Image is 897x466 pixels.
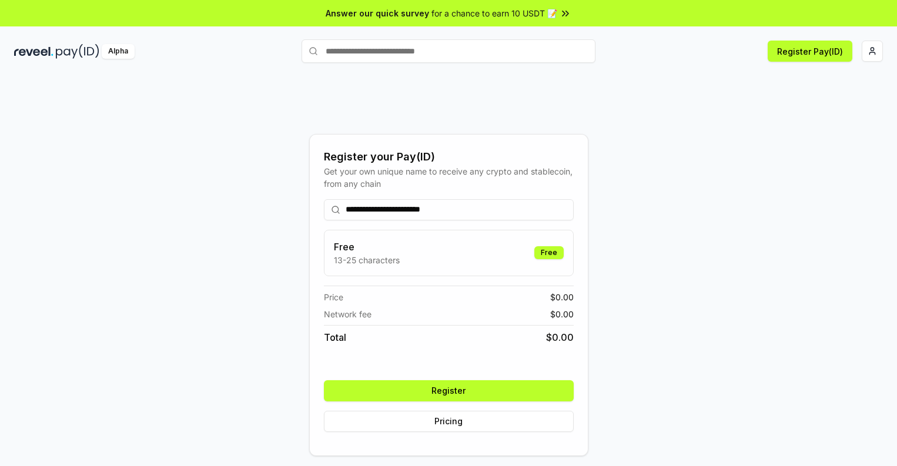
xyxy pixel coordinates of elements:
[550,291,574,303] span: $ 0.00
[14,44,53,59] img: reveel_dark
[56,44,99,59] img: pay_id
[534,246,564,259] div: Free
[550,308,574,320] span: $ 0.00
[324,291,343,303] span: Price
[324,411,574,432] button: Pricing
[546,330,574,344] span: $ 0.00
[324,149,574,165] div: Register your Pay(ID)
[334,254,400,266] p: 13-25 characters
[324,165,574,190] div: Get your own unique name to receive any crypto and stablecoin, from any chain
[324,330,346,344] span: Total
[102,44,135,59] div: Alpha
[431,7,557,19] span: for a chance to earn 10 USDT 📝
[324,308,371,320] span: Network fee
[324,380,574,401] button: Register
[768,41,852,62] button: Register Pay(ID)
[334,240,400,254] h3: Free
[326,7,429,19] span: Answer our quick survey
